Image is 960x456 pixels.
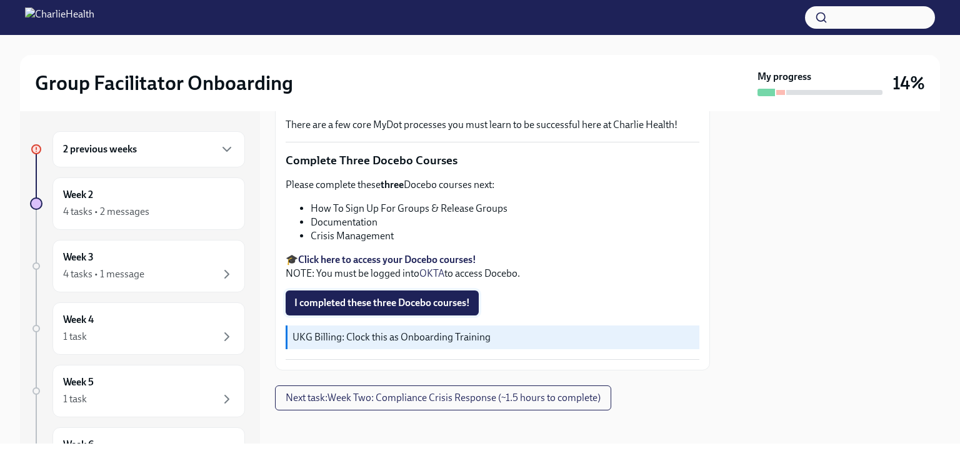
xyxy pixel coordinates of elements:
[757,70,811,84] strong: My progress
[286,152,699,169] p: Complete Three Docebo Courses
[30,302,245,355] a: Week 41 task
[52,131,245,167] div: 2 previous weeks
[63,392,87,406] div: 1 task
[286,178,699,192] p: Please complete these Docebo courses next:
[286,118,699,132] p: There are a few core MyDot processes you must learn to be successful here at Charlie Health!
[63,250,94,264] h6: Week 3
[419,267,444,279] a: OKTA
[30,177,245,230] a: Week 24 tasks • 2 messages
[25,7,94,27] img: CharlieHealth
[30,365,245,417] a: Week 51 task
[63,375,94,389] h6: Week 5
[63,205,149,219] div: 4 tasks • 2 messages
[63,267,144,281] div: 4 tasks • 1 message
[286,392,601,404] span: Next task : Week Two: Compliance Crisis Response (~1.5 hours to complete)
[63,313,94,327] h6: Week 4
[63,330,87,344] div: 1 task
[381,179,404,191] strong: three
[63,438,94,452] h6: Week 6
[292,330,694,344] p: UKG Billing: Clock this as Onboarding Training
[30,240,245,292] a: Week 34 tasks • 1 message
[311,216,699,229] li: Documentation
[35,71,293,96] h2: Group Facilitator Onboarding
[294,297,470,309] span: I completed these three Docebo courses!
[63,142,137,156] h6: 2 previous weeks
[286,253,699,280] p: 🎓 NOTE: You must be logged into to access Docebo.
[63,188,93,202] h6: Week 2
[311,229,699,243] li: Crisis Management
[892,72,925,94] h3: 14%
[286,290,479,315] button: I completed these three Docebo courses!
[275,385,611,410] button: Next task:Week Two: Compliance Crisis Response (~1.5 hours to complete)
[298,254,476,265] a: Click here to access your Docebo courses!
[311,202,699,216] li: How To Sign Up For Groups & Release Groups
